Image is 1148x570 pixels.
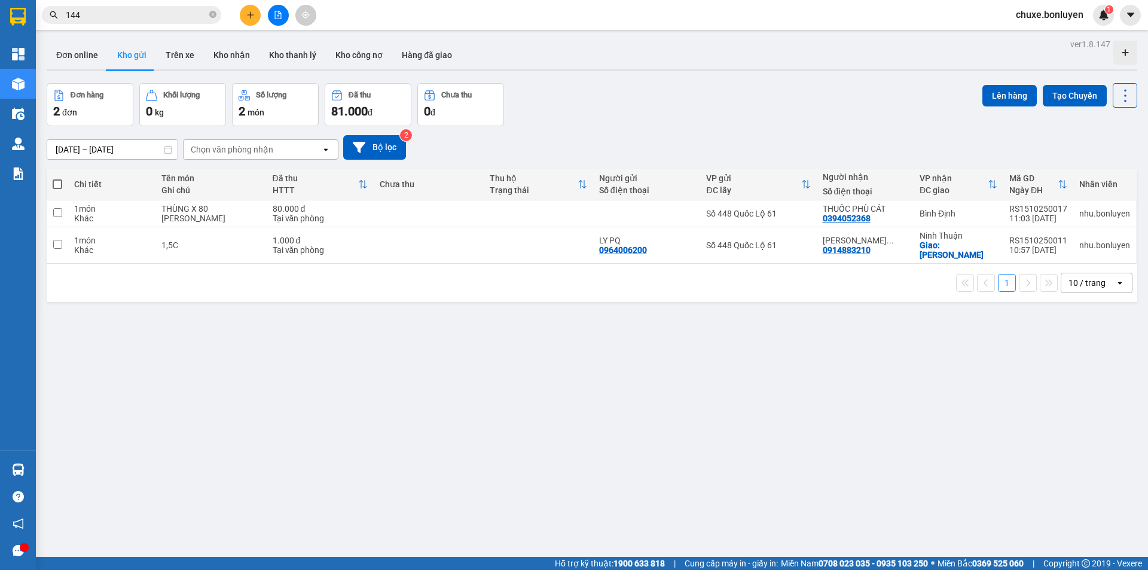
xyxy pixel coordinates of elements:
div: Số lượng [256,91,286,99]
img: logo-vxr [10,8,26,26]
button: Kho công nợ [326,41,392,69]
div: Đã thu [349,91,371,99]
span: kg [155,108,164,117]
th: Toggle SortBy [267,169,374,200]
span: | [1033,557,1034,570]
div: RS1510250017 [1009,204,1067,214]
th: Toggle SortBy [700,169,816,200]
div: Ninh Thuận [920,231,997,240]
div: Ghi chú [161,185,261,195]
span: 1 [1107,5,1111,14]
div: VP nhận [920,173,988,183]
div: 11:03 [DATE] [1009,214,1067,223]
div: Chưa thu [441,91,472,99]
div: nhu.bonluyen [1079,209,1130,218]
div: Giao: PHAN RANG [920,240,997,260]
svg: open [321,145,331,154]
span: ⚪️ [931,561,935,566]
span: Cung cấp máy in - giấy in: [685,557,778,570]
div: 1,5C [161,240,261,250]
div: nhu.bonluyen [1079,240,1130,250]
button: Tạo Chuyến [1043,85,1107,106]
button: file-add [268,5,289,26]
div: THUỐC PHÙ CÁT [823,204,908,214]
button: Hàng đã giao [392,41,462,69]
div: 1.000 đ [273,236,368,245]
button: Kho thanh lý [259,41,326,69]
button: Lên hàng [982,85,1037,106]
span: ... [887,236,894,245]
div: RS1510250011 [1009,236,1067,245]
div: 10 / trang [1068,277,1106,289]
button: Số lượng2món [232,83,319,126]
th: Toggle SortBy [484,169,593,200]
div: Nhân viên [1079,179,1130,189]
strong: 1900 633 818 [613,559,665,568]
div: 0394052368 [823,214,871,223]
div: Người nhận [823,172,908,182]
div: Tên món [161,173,261,183]
span: đơn [62,108,77,117]
input: Select a date range. [47,140,178,159]
button: aim [295,5,316,26]
span: | [674,557,676,570]
div: Đã thu [273,173,359,183]
span: 81.000 [331,104,368,118]
div: 0914883210 [823,245,871,255]
img: dashboard-icon [12,48,25,60]
div: THÙNG X 80 minh long [161,204,261,223]
span: 2 [53,104,60,118]
button: Kho gửi [108,41,156,69]
button: caret-down [1120,5,1141,26]
div: 1 món [74,204,149,214]
img: warehouse-icon [12,138,25,150]
button: Đơn online [47,41,108,69]
img: warehouse-icon [12,464,25,476]
button: Đơn hàng2đơn [47,83,133,126]
div: Thu hộ [490,173,578,183]
div: Ngày ĐH [1009,185,1058,195]
div: HTTT [273,185,359,195]
div: Số điện thoại [823,187,908,196]
strong: 0708 023 035 - 0935 103 250 [819,559,928,568]
div: 80.000 đ [273,204,368,214]
button: Chưa thu0đ [417,83,504,126]
div: Tại văn phòng [273,245,368,255]
span: 2 [239,104,245,118]
div: 10:57 [DATE] [1009,245,1067,255]
span: Miền Nam [781,557,928,570]
sup: 2 [400,129,412,141]
span: notification [13,518,24,529]
div: LY PQ [599,236,695,245]
div: VP gửi [706,173,801,183]
button: 1 [998,274,1016,292]
div: 1 món [74,236,149,245]
div: Tạo kho hàng mới [1113,41,1137,65]
img: warehouse-icon [12,78,25,90]
span: search [50,11,58,19]
span: caret-down [1125,10,1136,20]
img: solution-icon [12,167,25,180]
strong: 0369 525 060 [972,559,1024,568]
div: ver 1.8.147 [1070,38,1110,51]
button: Khối lượng0kg [139,83,226,126]
sup: 1 [1105,5,1113,14]
img: warehouse-icon [12,108,25,120]
span: message [13,545,24,556]
button: Trên xe [156,41,204,69]
button: Kho nhận [204,41,259,69]
th: Toggle SortBy [1003,169,1073,200]
input: Tìm tên, số ĐT hoặc mã đơn [66,8,207,22]
span: close-circle [209,11,216,18]
span: aim [301,11,310,19]
th: Toggle SortBy [914,169,1003,200]
svg: open [1115,278,1125,288]
div: 0964006200 [599,245,647,255]
span: plus [246,11,255,19]
div: Khác [74,214,149,223]
div: Khối lượng [163,91,200,99]
div: Tại văn phòng [273,214,368,223]
button: plus [240,5,261,26]
div: Số điện thoại [599,185,695,195]
div: Mã GD [1009,173,1058,183]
